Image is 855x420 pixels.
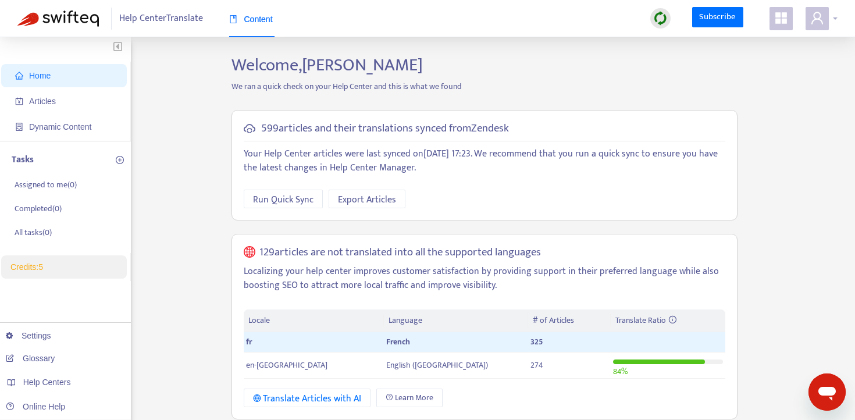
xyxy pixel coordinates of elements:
span: 274 [530,358,543,372]
p: Your Help Center articles were last synced on [DATE] 17:23 . We recommend that you run a quick sy... [244,147,725,175]
span: appstore [774,11,788,25]
span: container [15,123,23,131]
a: Settings [6,331,51,340]
button: Translate Articles with AI [244,389,371,407]
p: Assigned to me ( 0 ) [15,179,77,191]
p: We ran a quick check on your Help Center and this is what we found [223,80,746,92]
span: French [386,335,410,348]
span: plus-circle [116,156,124,164]
span: Home [29,71,51,80]
span: global [244,246,255,259]
span: Export Articles [338,193,396,207]
span: book [229,15,237,23]
p: Tasks [12,153,34,167]
button: Export Articles [329,190,405,208]
h5: 129 articles are not translated into all the supported languages [259,246,541,259]
a: Glossary [6,354,55,363]
span: 325 [530,335,543,348]
a: Credits:5 [10,262,43,272]
span: home [15,72,23,80]
span: 84 % [613,365,628,378]
div: Translate Ratio [615,314,721,327]
img: sync.dc5367851b00ba804db3.png [653,11,668,26]
span: user [810,11,824,25]
p: Localizing your help center improves customer satisfaction by providing support in their preferre... [244,265,725,293]
span: fr [246,335,252,348]
span: en-[GEOGRAPHIC_DATA] [246,358,327,372]
span: Content [229,15,273,24]
img: Swifteq [17,10,99,27]
a: Learn More [376,389,443,407]
th: Locale [244,309,384,332]
span: cloud-sync [244,123,255,134]
p: All tasks ( 0 ) [15,226,52,239]
span: Dynamic Content [29,122,91,131]
span: English ([GEOGRAPHIC_DATA]) [386,358,488,372]
p: Completed ( 0 ) [15,202,62,215]
span: Help Centers [23,378,71,387]
a: Online Help [6,402,65,411]
span: Learn More [395,391,433,404]
button: Run Quick Sync [244,190,323,208]
h5: 599 articles and their translations synced from Zendesk [261,122,509,136]
a: Subscribe [692,7,743,28]
span: Help Center Translate [119,8,203,30]
span: Run Quick Sync [253,193,313,207]
th: Language [384,309,528,332]
th: # of Articles [528,309,611,332]
span: account-book [15,97,23,105]
div: Translate Articles with AI [253,391,362,406]
span: Welcome, [PERSON_NAME] [231,51,423,80]
iframe: Bouton de lancement de la fenêtre de messagerie [808,373,846,411]
span: Articles [29,97,56,106]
